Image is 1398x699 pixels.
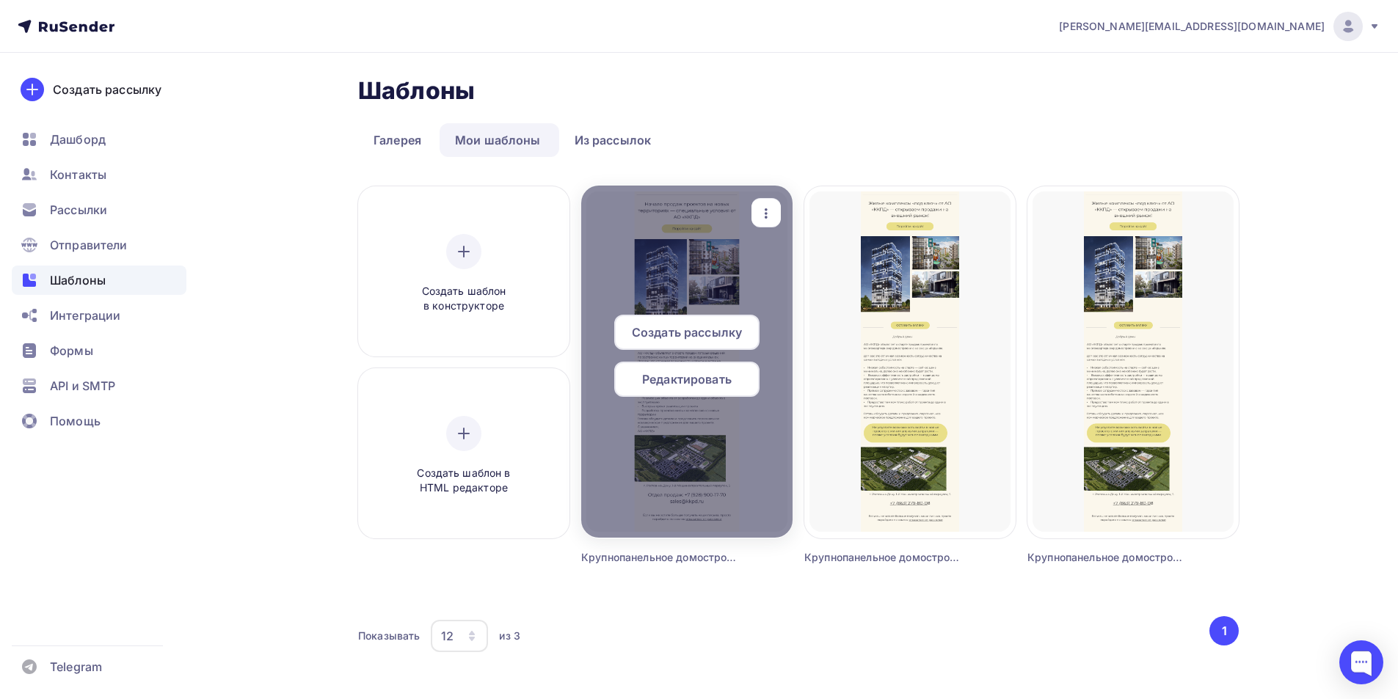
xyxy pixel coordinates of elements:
span: Создать шаблон в конструкторе [394,284,534,314]
div: 12 [441,627,454,645]
span: Интеграции [50,307,120,324]
div: из 3 [499,629,520,643]
button: Go to page 1 [1209,616,1239,645]
a: Отправители [12,230,186,260]
a: [PERSON_NAME][EMAIL_ADDRESS][DOMAIN_NAME] [1059,12,1380,41]
span: API и SMTP [50,377,115,395]
a: Дашборд [12,125,186,154]
a: Формы [12,336,186,365]
span: Создать шаблон в HTML редакторе [394,466,534,496]
span: Помощь [50,412,101,430]
a: Мои шаблоны [440,123,556,157]
a: Галерея [358,123,437,157]
span: Дашборд [50,131,106,148]
span: Формы [50,342,93,359]
div: Создать рассылку [53,81,161,98]
span: Отправители [50,236,128,254]
a: Рассылки [12,195,186,224]
span: Telegram [50,658,102,676]
span: Контакты [50,166,106,183]
div: Показывать [358,629,420,643]
div: Крупнопанельное домостроение [581,550,740,565]
h2: Шаблоны [358,76,475,106]
a: Шаблоны [12,266,186,295]
span: Создать рассылку [632,323,742,341]
span: Шаблоны [50,271,106,289]
ul: Pagination [1207,616,1239,645]
a: Из рассылок [559,123,667,157]
button: 12 [430,619,489,653]
span: Редактировать [642,370,732,388]
div: Крупнопанельное домостроение [1027,550,1186,565]
a: Контакты [12,160,186,189]
div: Крупнопанельное домостроение [804,550,963,565]
span: [PERSON_NAME][EMAIL_ADDRESS][DOMAIN_NAME] [1059,19,1325,34]
span: Рассылки [50,201,107,219]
